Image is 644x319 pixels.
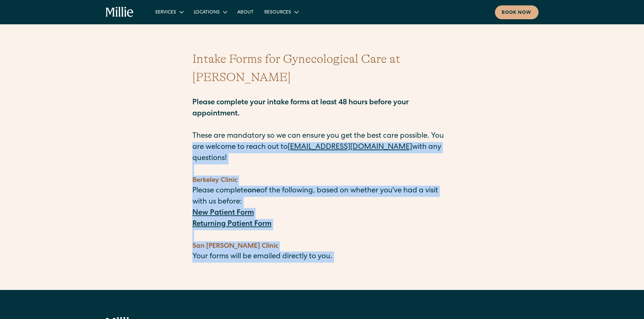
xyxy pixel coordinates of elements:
[192,263,452,274] p: ‍
[192,177,237,184] strong: Berkeley Clinic
[106,7,134,18] a: home
[192,221,271,228] a: Returning Patient Form
[194,9,220,16] div: Locations
[502,9,532,17] div: Book now
[192,99,409,118] strong: Please complete your intake forms at least 48 hours before your appointment.
[192,50,452,86] h1: Intake Forms for Gynecological Care at [PERSON_NAME]
[259,6,303,18] div: Resources
[495,5,539,19] a: Book now
[192,164,452,176] p: ‍
[155,9,176,16] div: Services
[188,6,232,18] div: Locations
[192,86,452,164] p: These are mandatory so we can ensure you get the best care possible. You are welcome to reach out...
[247,187,260,195] strong: one
[150,6,188,18] div: Services
[192,243,278,250] strong: San [PERSON_NAME] Clinic
[192,186,452,208] p: Please complete of the following, based on whether you've had a visit with us before:
[232,6,259,18] a: About
[192,230,452,241] p: ‍
[192,251,452,263] p: Your forms will be emailed directly to you.
[288,144,412,151] a: [EMAIL_ADDRESS][DOMAIN_NAME]
[192,210,254,217] a: New Patient Form
[264,9,291,16] div: Resources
